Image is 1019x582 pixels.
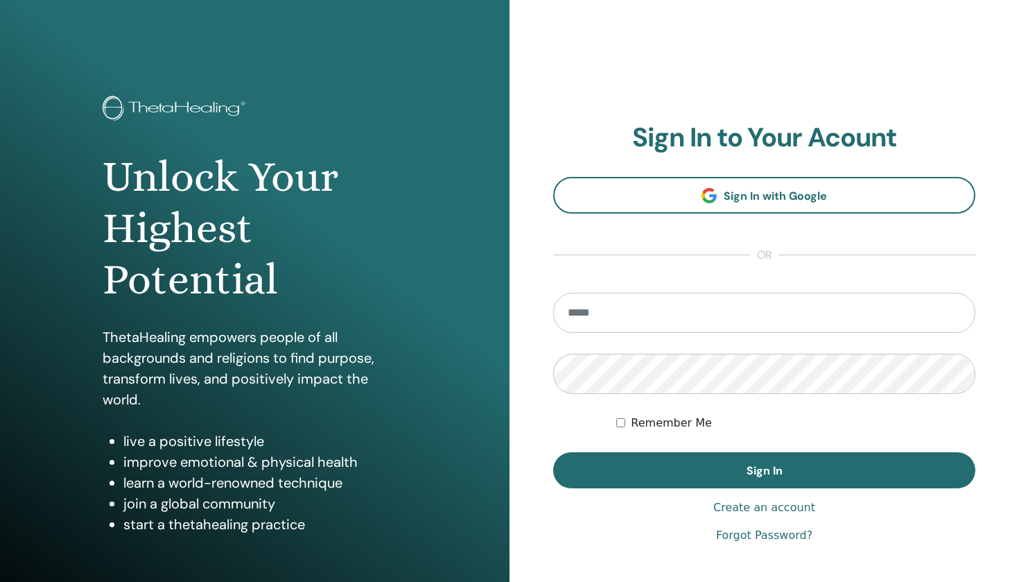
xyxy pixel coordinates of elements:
[553,177,975,214] a: Sign In with Google
[713,499,815,516] a: Create an account
[747,463,783,478] span: Sign In
[724,189,827,203] span: Sign In with Google
[123,514,408,535] li: start a thetahealing practice
[123,431,408,452] li: live a positive lifestyle
[123,452,408,472] li: improve emotional & physical health
[103,327,408,410] p: ThetaHealing empowers people of all backgrounds and religions to find purpose, transform lives, a...
[716,527,812,544] a: Forgot Password?
[553,122,975,154] h2: Sign In to Your Acount
[750,247,779,264] span: or
[103,151,408,306] h1: Unlock Your Highest Potential
[553,452,975,488] button: Sign In
[631,415,712,431] label: Remember Me
[616,415,975,431] div: Keep me authenticated indefinitely or until I manually logout
[123,472,408,493] li: learn a world-renowned technique
[123,493,408,514] li: join a global community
